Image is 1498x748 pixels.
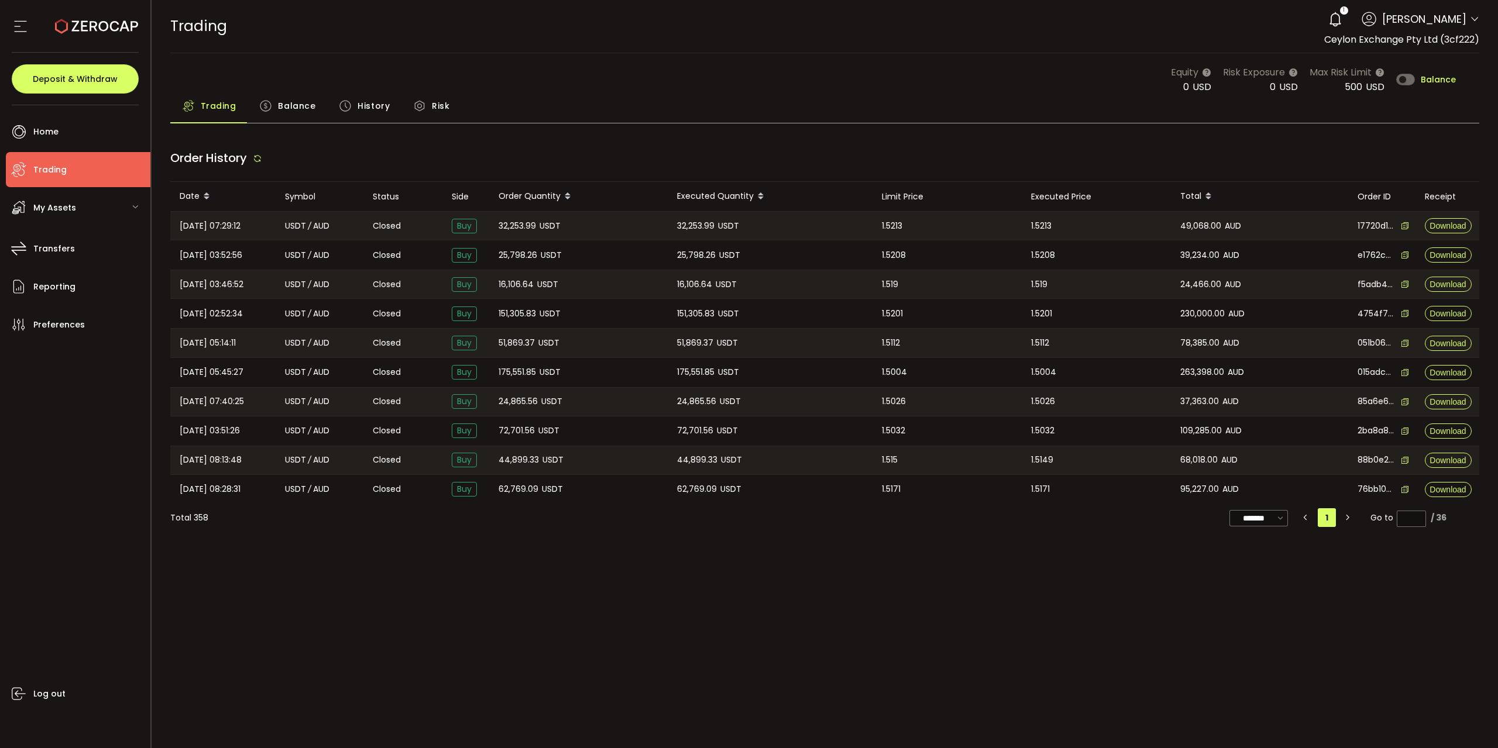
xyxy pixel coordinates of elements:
[180,336,236,350] span: [DATE] 05:14:11
[1222,395,1239,408] span: AUD
[308,453,311,467] em: /
[1382,11,1466,27] span: [PERSON_NAME]
[1425,365,1472,380] button: Download
[313,366,329,379] span: AUD
[313,482,329,496] span: AUD
[452,453,477,467] span: Buy
[1425,453,1472,468] button: Download
[442,190,489,204] div: Side
[1225,278,1241,291] span: AUD
[1031,336,1049,350] span: 1.5112
[677,424,713,437] span: 72,701.56
[1343,6,1345,15] span: 1
[540,307,561,320] span: USDT
[285,278,306,291] span: USDT
[373,425,401,437] span: Closed
[180,424,240,437] span: [DATE] 03:51:26
[180,249,242,262] span: [DATE] 03:52:56
[1031,424,1054,437] span: 1.5032
[373,278,401,291] span: Closed
[1358,337,1395,349] span: 051b060c-abf9-4289-a915-4c6f29f3c7be
[1180,395,1219,408] span: 37,363.00
[721,453,742,467] span: USDT
[677,219,714,233] span: 32,253.99
[452,306,477,321] span: Buy
[313,307,329,320] span: AUD
[1430,456,1466,464] span: Download
[677,307,714,320] span: 151,305.83
[285,424,306,437] span: USDT
[180,366,243,379] span: [DATE] 05:45:27
[1183,80,1189,94] span: 0
[1430,427,1466,435] span: Download
[33,685,66,702] span: Log out
[882,307,903,320] span: 1.5201
[33,278,75,295] span: Reporting
[677,482,717,496] span: 62,769.09
[1415,190,1480,204] div: Receipt
[716,278,737,291] span: USDT
[1180,453,1218,467] span: 68,018.00
[499,395,538,408] span: 24,865.56
[677,395,716,408] span: 24,865.56
[180,453,242,467] span: [DATE] 08:13:48
[499,278,534,291] span: 16,106.64
[1225,424,1242,437] span: AUD
[33,316,85,333] span: Preferences
[373,454,401,466] span: Closed
[882,424,905,437] span: 1.5032
[1358,278,1395,291] span: f5adb48a-fb6c-4eca-8cf9-9ba83a84ab36
[1031,307,1052,320] span: 1.5201
[1431,512,1447,524] div: / 36
[1421,75,1456,84] span: Balance
[1358,454,1395,466] span: 88b0e27a-aa71-4e93-b8e6-a0e4bf53c56f
[1180,336,1219,350] span: 78,385.00
[1221,453,1238,467] span: AUD
[1425,336,1472,351] button: Download
[33,75,118,83] span: Deposit & Withdraw
[499,453,539,467] span: 44,899.33
[1228,307,1245,320] span: AUD
[308,336,311,350] em: /
[373,366,401,378] span: Closed
[720,395,741,408] span: USDT
[276,190,363,204] div: Symbol
[1228,366,1244,379] span: AUD
[33,240,75,257] span: Transfers
[373,249,401,261] span: Closed
[180,307,243,320] span: [DATE] 02:52:34
[540,219,561,233] span: USDT
[677,336,713,350] span: 51,869.37
[538,336,559,350] span: USDT
[1171,187,1348,206] div: Total
[33,123,59,140] span: Home
[499,219,536,233] span: 32,253.99
[1358,395,1395,408] span: 85a6e640-6b98-4a01-94e8-b6695e139380
[1370,509,1426,526] span: Go to
[308,249,311,262] em: /
[33,199,76,216] span: My Assets
[882,366,907,379] span: 1.5004
[1358,220,1395,232] span: 17720d1b-f5cc-4442-aef0-4b74a01ad6e0
[313,219,329,233] span: AUD
[1180,219,1221,233] span: 49,068.00
[1279,80,1298,94] span: USD
[718,219,739,233] span: USDT
[373,308,401,320] span: Closed
[1270,80,1276,94] span: 0
[538,424,559,437] span: USDT
[170,150,247,166] span: Order History
[499,249,537,262] span: 25,798.26
[1310,65,1372,80] span: Max Risk Limit
[1223,249,1239,262] span: AUD
[537,278,558,291] span: USDT
[278,94,315,118] span: Balance
[285,307,306,320] span: USDT
[1180,307,1225,320] span: 230,000.00
[1223,336,1239,350] span: AUD
[1031,219,1052,233] span: 1.5213
[1430,251,1466,259] span: Download
[285,366,306,379] span: USDT
[1031,453,1053,467] span: 1.5149
[499,482,538,496] span: 62,769.09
